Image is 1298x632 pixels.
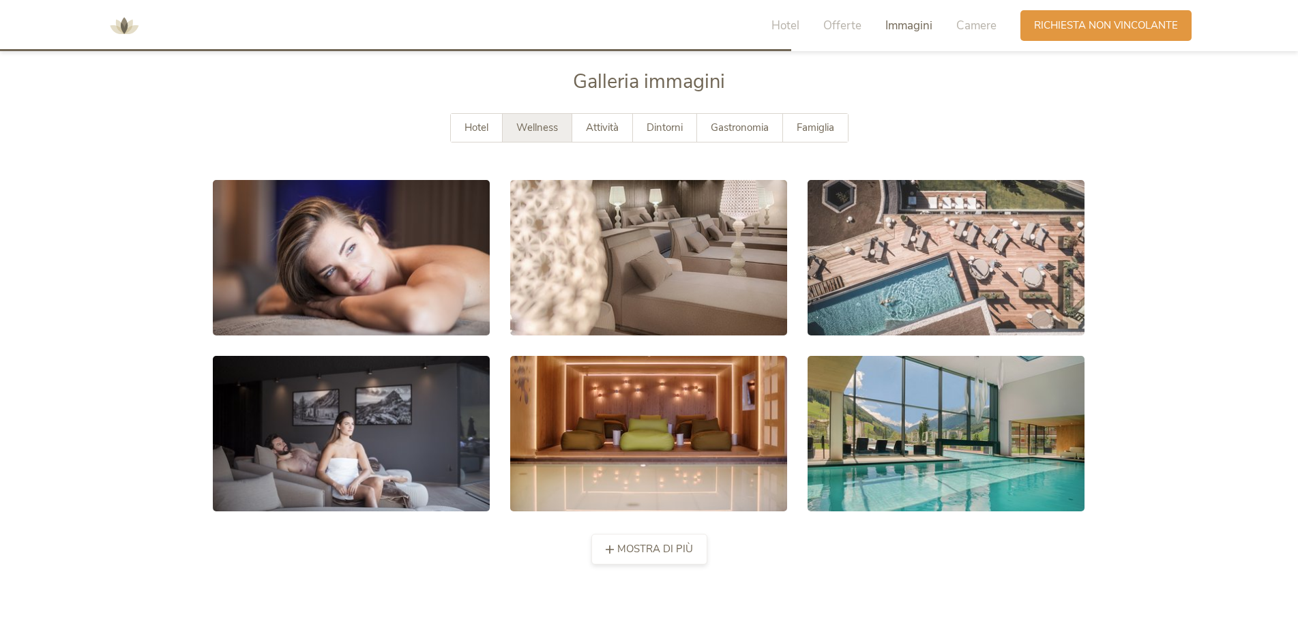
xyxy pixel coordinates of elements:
span: Camere [956,18,997,33]
span: Famiglia [797,121,834,134]
span: Hotel [464,121,488,134]
span: Gastronomia [711,121,769,134]
span: Dintorni [647,121,683,134]
span: Immagini [885,18,932,33]
span: Richiesta non vincolante [1034,18,1178,33]
span: Offerte [823,18,861,33]
img: AMONTI & LUNARIS Wellnessresort [104,5,145,46]
span: Wellness [516,121,558,134]
span: mostra di più [617,542,693,556]
span: Attività [586,121,619,134]
a: AMONTI & LUNARIS Wellnessresort [104,20,145,30]
span: Galleria immagini [573,68,725,95]
span: Hotel [771,18,799,33]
